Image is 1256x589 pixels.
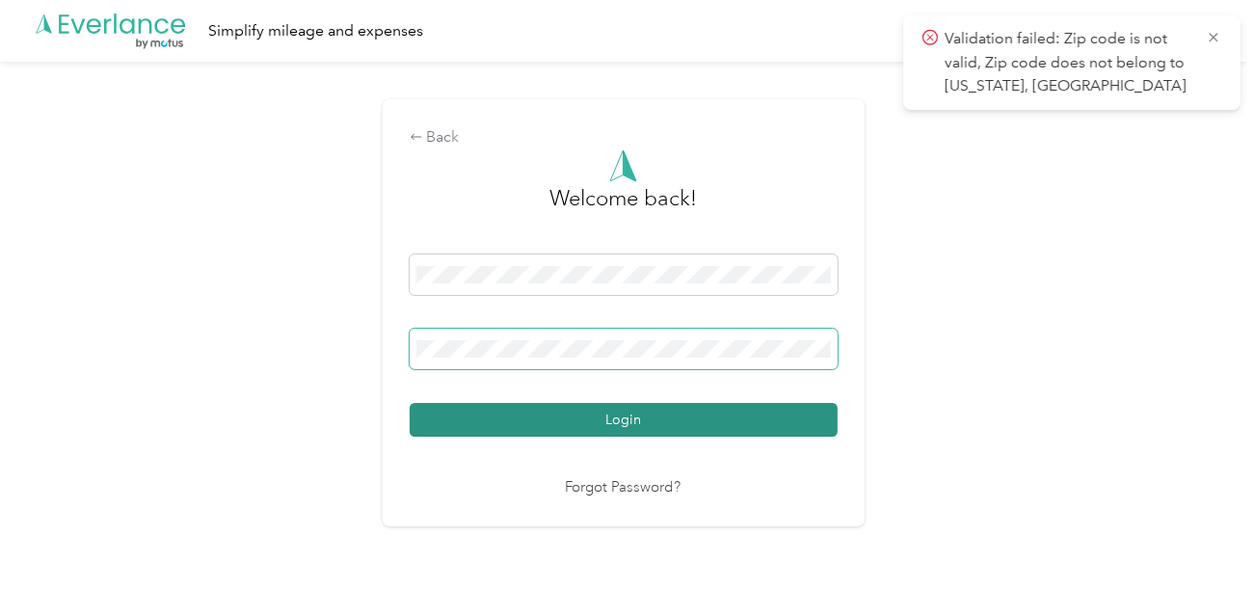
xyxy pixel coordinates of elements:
[410,403,838,437] button: Login
[549,182,697,234] h3: greeting
[208,19,423,43] div: Simplify mileage and expenses
[410,126,838,149] div: Back
[566,477,681,499] a: Forgot Password?
[945,27,1191,98] p: Validation failed: Zip code is not valid, Zip code does not belong to [US_STATE], [GEOGRAPHIC_DATA]
[1148,481,1256,589] iframe: Everlance-gr Chat Button Frame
